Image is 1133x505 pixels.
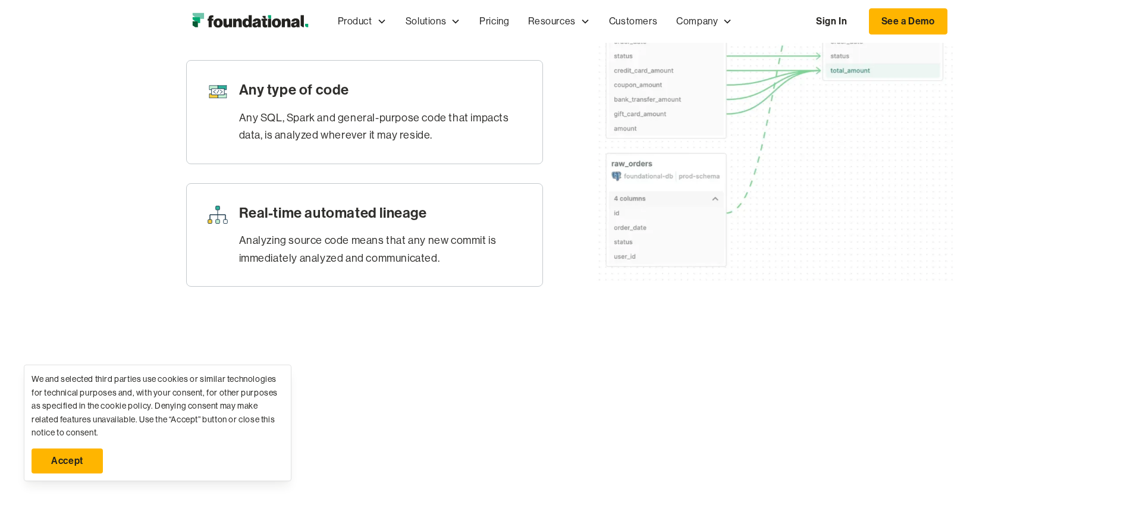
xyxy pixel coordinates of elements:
[406,14,446,29] div: Solutions
[667,2,742,41] div: Company
[528,14,575,29] div: Resources
[239,232,523,267] div: Analyzing source code means that any new commit is immediately analyzed and communicated.
[804,9,859,34] a: Sign In
[676,14,718,29] div: Company
[186,10,314,33] a: home
[600,2,667,41] a: Customers
[396,2,470,41] div: Solutions
[186,10,314,33] img: Foundational Logo
[239,203,523,223] h3: Real-time automated lineage
[239,109,523,145] div: Any SQL, Spark and general-purpose code that impacts data, is analyzed wherever it may reside.
[239,80,523,100] h3: Any type of code
[869,8,947,34] a: See a Demo
[32,448,103,473] a: Accept
[519,2,599,41] div: Resources
[328,2,396,41] div: Product
[206,80,230,103] img: Code Icon
[1074,448,1133,505] iframe: Chat Widget
[470,2,519,41] a: Pricing
[32,372,284,439] div: We and selected third parties use cookies or similar technologies for technical purposes and, wit...
[206,203,230,227] img: Lineage Icon
[338,14,372,29] div: Product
